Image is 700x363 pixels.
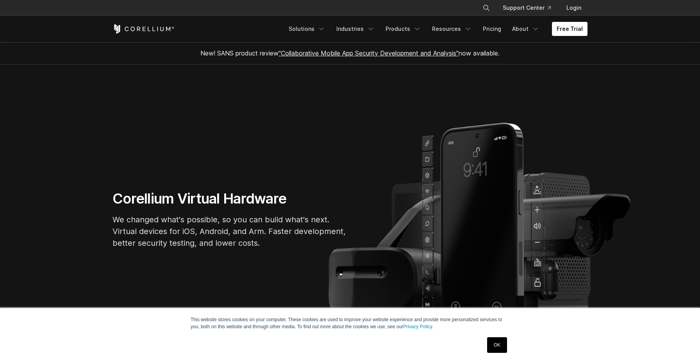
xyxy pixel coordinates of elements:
[403,324,433,329] a: Privacy Policy.
[191,316,509,330] p: This website stores cookies on your computer. These cookies are used to improve your website expe...
[112,190,347,207] h1: Corellium Virtual Hardware
[332,22,379,36] a: Industries
[560,1,587,15] a: Login
[284,22,587,36] div: Navigation Menu
[478,22,506,36] a: Pricing
[496,1,557,15] a: Support Center
[200,49,500,57] span: New! SANS product review now available.
[381,22,426,36] a: Products
[487,337,507,353] a: OK
[284,22,330,36] a: Solutions
[507,22,544,36] a: About
[427,22,477,36] a: Resources
[552,22,587,36] a: Free Trial
[112,24,175,34] a: Corellium Home
[479,1,493,15] button: Search
[112,214,347,249] p: We changed what's possible, so you can build what's next. Virtual devices for iOS, Android, and A...
[473,1,587,15] div: Navigation Menu
[279,49,459,57] a: "Collaborative Mobile App Security Development and Analysis"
